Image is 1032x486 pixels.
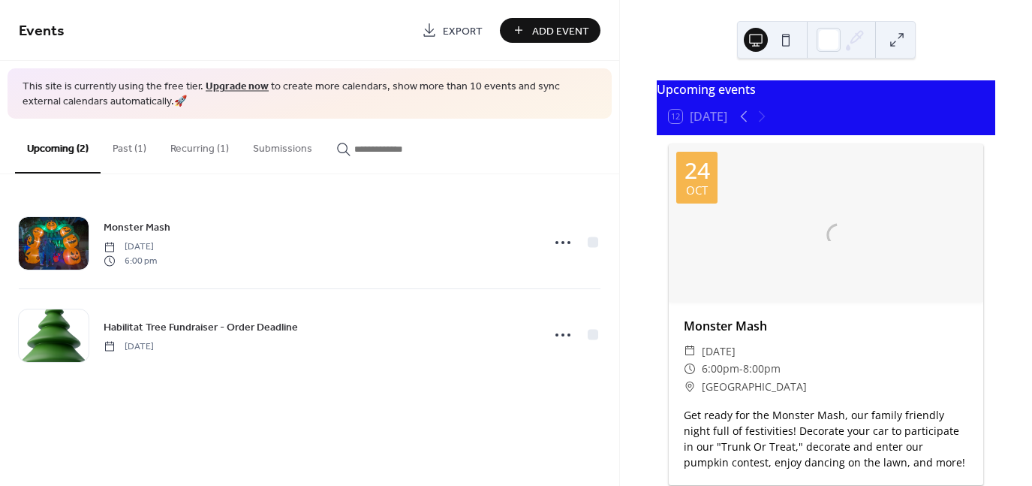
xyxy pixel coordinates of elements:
[15,119,101,174] button: Upcoming (2)
[158,119,241,172] button: Recurring (1)
[411,18,494,43] a: Export
[686,185,708,196] div: Oct
[702,360,739,378] span: 6:00pm
[241,119,324,172] button: Submissions
[104,318,298,336] a: Habilitat Tree Fundraiser - Order Deadline
[684,378,696,396] div: ​
[657,80,995,98] div: Upcoming events
[104,219,170,236] a: Monster Mash
[500,18,600,43] button: Add Event
[23,80,597,109] span: This site is currently using the free tier. to create more calendars, show more than 10 events an...
[101,119,158,172] button: Past (1)
[702,343,736,361] span: [DATE]
[684,360,696,378] div: ​
[532,23,589,39] span: Add Event
[104,240,157,254] span: [DATE]
[743,360,781,378] span: 8:00pm
[104,254,157,267] span: 6:00 pm
[104,220,170,236] span: Monster Mash
[19,17,65,46] span: Events
[684,343,696,361] div: ​
[739,360,743,378] span: -
[702,378,807,396] span: [GEOGRAPHIC_DATA]
[206,77,269,97] a: Upgrade now
[669,317,983,335] div: Monster Mash
[669,407,983,470] div: Get ready for the Monster Mash, our family friendly night full of festivities! Decorate your car ...
[104,319,298,335] span: Habilitat Tree Fundraiser - Order Deadline
[443,23,483,39] span: Export
[684,159,710,182] div: 24
[104,340,154,353] span: [DATE]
